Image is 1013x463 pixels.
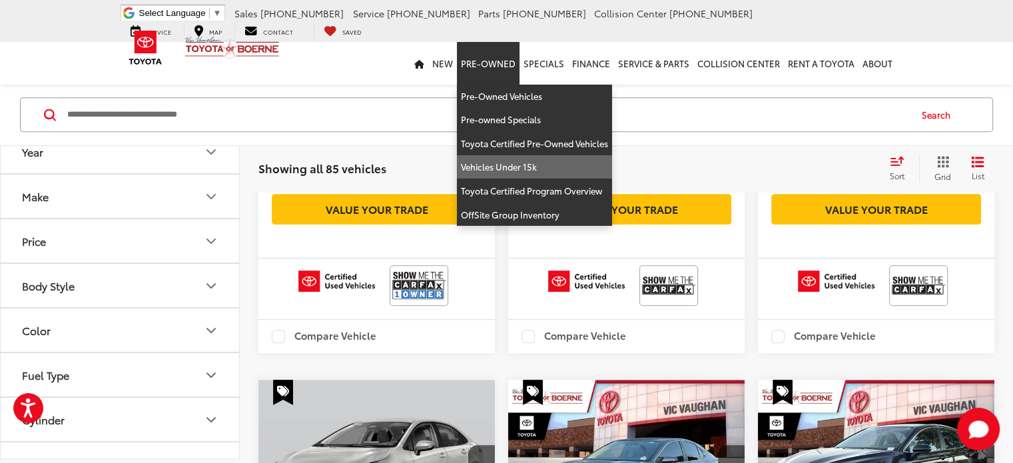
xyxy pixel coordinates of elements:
[457,179,612,203] a: Toyota Certified Program Overview
[203,367,219,383] div: Fuel Type
[858,42,896,85] a: About
[883,155,919,182] button: Select sort value
[521,330,626,343] label: Compare Vehicle
[203,322,219,338] div: Color
[614,42,693,85] a: Service & Parts: Opens in a new tab
[890,170,904,181] span: Sort
[139,8,206,18] span: Select Language
[22,414,65,426] div: Cylinder
[457,85,612,109] a: Pre-Owned Vehicles
[957,408,1000,450] svg: Start Chat
[771,194,981,224] a: Value Your Trade
[771,330,876,343] label: Compare Vehicle
[22,191,49,203] div: Make
[234,7,258,20] span: Sales
[503,7,586,20] span: [PHONE_NUMBER]
[1,131,240,174] button: YearYear
[234,24,303,37] a: Contact
[478,7,500,20] span: Parts
[22,369,69,382] div: Fuel Type
[272,194,482,224] a: Value Your Trade
[1,309,240,352] button: ColorColor
[260,7,344,20] span: [PHONE_NUMBER]
[184,36,280,59] img: Vic Vaughan Toyota of Boerne
[568,42,614,85] a: Finance
[298,270,375,292] img: Toyota Certified Used Vehicles
[521,194,731,224] a: Value Your Trade
[387,7,470,20] span: [PHONE_NUMBER]
[121,26,170,69] img: Toyota
[121,24,181,37] a: Service
[957,408,1000,450] button: Toggle Chat Window
[203,278,219,294] div: Body Style
[1,354,240,397] button: Fuel TypeFuel Type
[203,189,219,205] div: Make
[22,235,46,248] div: Price
[892,268,945,303] img: View CARFAX report
[934,171,951,182] span: Grid
[642,268,695,303] img: View CARFAX report
[272,330,376,343] label: Compare Vehicle
[693,42,784,85] a: Collision Center
[428,42,457,85] a: New
[961,155,994,182] button: List View
[203,233,219,249] div: Price
[314,24,372,37] a: My Saved Vehicles
[392,268,446,303] img: CarFax One Owner
[523,380,543,405] span: Special
[203,144,219,160] div: Year
[457,132,612,156] a: Toyota Certified Pre-Owned Vehicles
[353,7,384,20] span: Service
[203,412,219,428] div: Cylinder
[22,324,51,337] div: Color
[971,170,984,181] span: List
[213,8,222,18] span: ▼
[1,398,240,442] button: CylinderCylinder
[548,270,625,292] img: Toyota Certified Used Vehicles
[1,264,240,308] button: Body StyleBody Style
[909,98,970,131] button: Search
[22,146,43,159] div: Year
[209,8,210,18] span: ​
[784,42,858,85] a: Rent a Toyota
[184,24,232,37] a: Map
[773,380,793,405] span: Special
[594,7,667,20] span: Collision Center
[669,7,753,20] span: [PHONE_NUMBER]
[22,280,75,292] div: Body Style
[1,175,240,219] button: MakeMake
[457,155,612,179] a: Vehicles Under 15k
[258,160,386,176] span: Showing all 85 vehicles
[919,155,961,182] button: Grid View
[342,27,362,36] span: Saved
[410,42,428,85] a: Home
[66,99,909,131] input: Search by Make, Model, or Keyword
[1,220,240,263] button: PricePrice
[273,380,293,405] span: Special
[457,203,612,227] a: OffSite Group Inventory
[798,270,874,292] img: Toyota Certified Used Vehicles
[457,108,612,132] a: Pre-owned Specials
[139,8,222,18] a: Select Language​
[519,42,568,85] a: Specials
[457,42,519,85] a: Pre-Owned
